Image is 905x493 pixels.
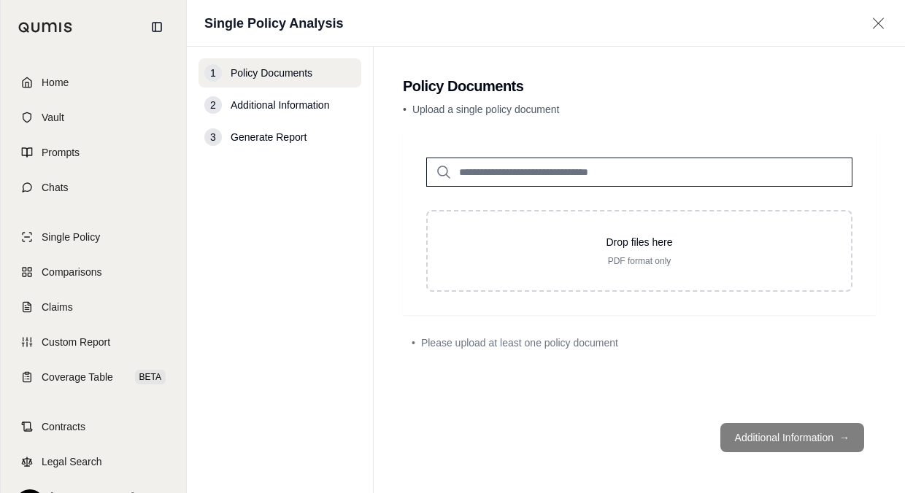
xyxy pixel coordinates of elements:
[204,128,222,146] div: 3
[42,419,85,434] span: Contracts
[9,101,177,133] a: Vault
[9,291,177,323] a: Claims
[412,104,560,115] span: Upload a single policy document
[403,104,407,115] span: •
[42,300,73,314] span: Claims
[42,454,102,469] span: Legal Search
[18,22,73,33] img: Qumis Logo
[9,171,177,203] a: Chats
[403,76,876,96] h2: Policy Documents
[9,66,177,98] a: Home
[231,130,307,144] span: Generate Report
[42,75,69,90] span: Home
[145,15,169,39] button: Collapse sidebar
[42,230,100,244] span: Single Policy
[9,256,177,288] a: Comparisons
[9,326,177,358] a: Custom Report
[42,180,69,195] span: Chats
[135,370,166,384] span: BETA
[9,411,177,443] a: Contracts
[204,13,343,34] h1: Single Policy Analysis
[451,255,828,267] p: PDF format only
[204,64,222,82] div: 1
[42,370,113,384] span: Coverage Table
[9,136,177,168] a: Prompts
[9,446,177,478] a: Legal Search
[451,235,828,249] p: Drop files here
[231,66,312,80] span: Policy Documents
[204,96,222,114] div: 2
[231,98,329,112] span: Additional Information
[42,145,80,160] span: Prompts
[42,335,110,349] span: Custom Report
[9,221,177,253] a: Single Policy
[9,361,177,393] a: Coverage TableBETA
[42,265,101,279] span: Comparisons
[42,110,64,125] span: Vault
[412,335,415,350] span: •
[421,335,618,350] span: Please upload at least one policy document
